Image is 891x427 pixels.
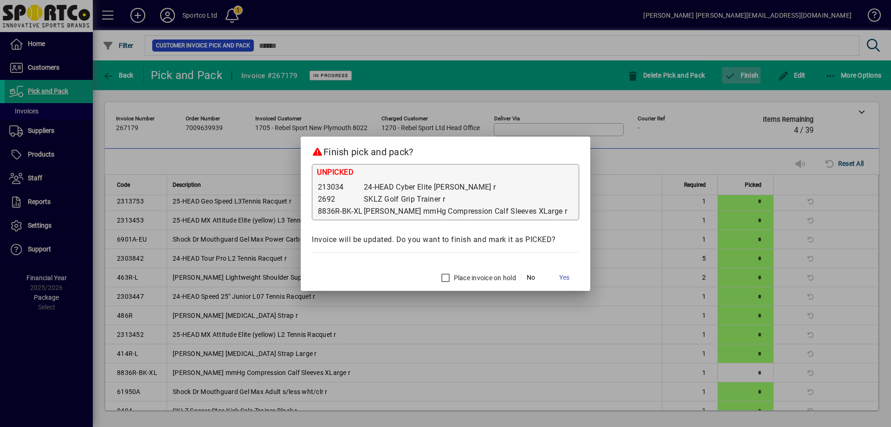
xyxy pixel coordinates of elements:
td: [PERSON_NAME] mmHg Compression Calf Sleeves XLarge r [363,205,574,217]
td: SKLZ Golf Grip Trainer r [363,193,574,205]
div: UNPICKED [317,167,574,180]
button: No [516,269,546,286]
button: Yes [549,269,579,286]
div: Invoice will be updated. Do you want to finish and mark it as PICKED? [312,234,579,245]
label: Place invoice on hold [452,273,516,282]
td: 24-HEAD Cyber Elite [PERSON_NAME] r [363,181,574,193]
td: 2692 [317,193,363,205]
td: 213034 [317,181,363,193]
span: Yes [559,273,569,282]
td: 8836R-BK-XL [317,205,363,217]
h2: Finish pick and pack? [301,137,590,164]
span: No [527,273,535,282]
